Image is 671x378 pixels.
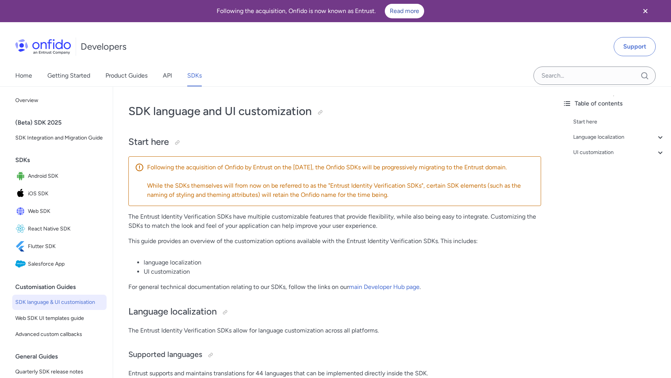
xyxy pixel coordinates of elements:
span: iOS SDK [28,188,104,199]
a: Product Guides [105,65,147,86]
p: This guide provides an overview of the customization options available with the Entrust Identity ... [128,237,541,246]
div: (Beta) SDK 2025 [15,115,110,130]
a: Advanced custom callbacks [12,327,107,342]
a: Overview [12,93,107,108]
p: For general technical documentation relating to our SDKs, follow the links on our . [128,282,541,292]
a: Language localization [573,133,665,142]
svg: Close banner [641,6,650,16]
a: Home [15,65,32,86]
img: IconReact Native SDK [15,224,28,234]
button: Close banner [631,2,660,21]
img: IconiOS SDK [15,188,28,199]
a: IconAndroid SDKAndroid SDK [12,168,107,185]
a: SDK Integration and Migration Guide [12,130,107,146]
p: While the SDKs themselves will from now on be referred to as the "Entrust Identity Verification S... [147,181,535,200]
p: The Entrust Identity Verification SDKs have multiple customizable features that provide flexibili... [128,212,541,230]
a: Read more [385,4,424,18]
h3: Supported languages [128,349,541,361]
a: Getting Started [47,65,90,86]
span: Android SDK [28,171,104,182]
div: Table of contents [562,99,665,108]
div: SDKs [15,152,110,168]
span: Overview [15,96,104,105]
a: UI customization [573,148,665,157]
a: SDK language & UI customisation [12,295,107,310]
a: IconSalesforce AppSalesforce App [12,256,107,273]
p: Entrust supports and maintains translations for 44 languages that can be implemented directly ins... [128,369,541,378]
span: Web SDK UI templates guide [15,314,104,323]
input: Onfido search input field [533,67,656,85]
h1: Developers [81,41,126,53]
span: Web SDK [28,206,104,217]
p: The Entrust Identity Verification SDKs allow for language customization across all platforms. [128,326,541,335]
span: Quarterly SDK release notes [15,367,104,376]
img: IconAndroid SDK [15,171,28,182]
span: SDK language & UI customisation [15,298,104,307]
img: Onfido Logo [15,39,71,54]
a: API [163,65,172,86]
span: SDK Integration and Migration Guide [15,133,104,143]
a: IconReact Native SDKReact Native SDK [12,221,107,237]
span: React Native SDK [28,224,104,234]
div: Customisation Guides [15,279,110,295]
span: Flutter SDK [28,241,104,252]
h2: Language localization [128,305,541,318]
a: IconWeb SDKWeb SDK [12,203,107,220]
img: IconSalesforce App [15,259,28,269]
a: main Developer Hub page [349,283,420,290]
a: Start here [573,117,665,127]
a: IconFlutter SDKFlutter SDK [12,238,107,255]
li: UI customization [144,267,541,276]
span: Salesforce App [28,259,104,269]
a: Web SDK UI templates guide [12,311,107,326]
span: Advanced custom callbacks [15,330,104,339]
a: IconiOS SDKiOS SDK [12,185,107,202]
h1: SDK language and UI customization [128,104,541,119]
a: Support [614,37,656,56]
p: Following the acquisition of Onfido by Entrust on the [DATE], the Onfido SDKs will be progressive... [147,163,535,172]
img: IconWeb SDK [15,206,28,217]
li: language localization [144,258,541,267]
img: IconFlutter SDK [15,241,28,252]
div: Following the acquisition, Onfido is now known as Entrust. [9,4,631,18]
div: General Guides [15,349,110,364]
h2: Start here [128,136,541,149]
a: SDKs [187,65,202,86]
